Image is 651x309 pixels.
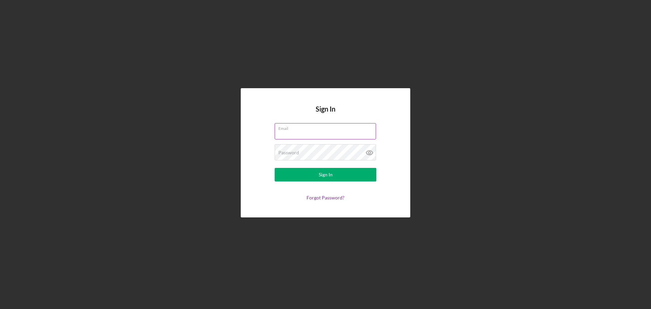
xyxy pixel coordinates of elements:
label: Email [278,123,376,131]
button: Sign In [275,168,376,181]
div: Sign In [319,168,333,181]
h4: Sign In [316,105,335,123]
a: Forgot Password? [307,195,344,200]
label: Password [278,150,299,155]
